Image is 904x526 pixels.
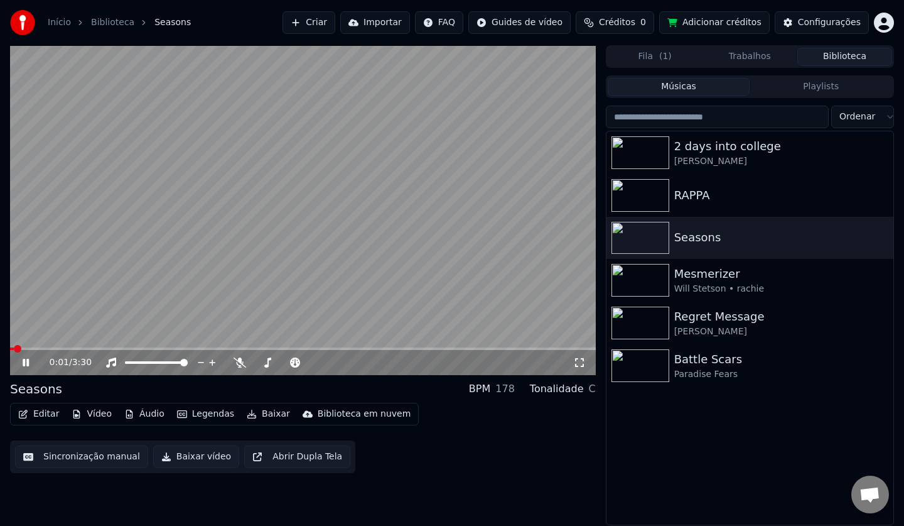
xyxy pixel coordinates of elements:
[13,405,64,423] button: Editar
[798,16,861,29] div: Configurações
[119,405,169,423] button: Áudio
[91,16,134,29] a: Biblioteca
[154,16,191,29] span: Seasons
[469,381,490,397] div: BPM
[608,48,702,66] button: Fila
[72,356,92,369] span: 3:30
[50,356,69,369] span: 0:01
[10,10,35,35] img: youka
[674,308,888,326] div: Regret Message
[340,11,410,34] button: Importar
[674,155,888,168] div: [PERSON_NAME]
[851,476,889,513] div: Bate-papo aberto
[839,111,875,123] span: Ordenar
[599,16,635,29] span: Créditos
[242,405,295,423] button: Baixar
[659,11,770,34] button: Adicionar créditos
[702,48,797,66] button: Trabalhos
[153,446,239,468] button: Baixar vídeo
[797,48,892,66] button: Biblioteca
[588,381,595,397] div: C
[674,351,888,368] div: Battle Scars
[50,356,80,369] div: /
[750,78,892,96] button: Playlists
[674,368,888,381] div: Paradise Fears
[674,187,888,204] div: RAPPA
[15,446,148,468] button: Sincronização manual
[674,229,888,246] div: Seasons
[576,11,654,34] button: Créditos0
[10,380,62,398] div: Seasons
[640,16,646,29] span: 0
[244,446,350,468] button: Abrir Dupla Tela
[674,265,888,283] div: Mesmerizer
[172,405,239,423] button: Legendas
[674,283,888,295] div: Will Stetson • rachie
[415,11,463,34] button: FAQ
[282,11,335,34] button: Criar
[48,16,191,29] nav: breadcrumb
[495,381,515,397] div: 178
[48,16,71,29] a: Início
[659,50,672,63] span: ( 1 )
[468,11,571,34] button: Guides de vídeo
[674,326,888,338] div: [PERSON_NAME]
[67,405,117,423] button: Vídeo
[318,408,411,420] div: Biblioteca em nuvem
[775,11,869,34] button: Configurações
[530,381,584,397] div: Tonalidade
[674,138,888,155] div: 2 days into college
[608,78,750,96] button: Músicas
